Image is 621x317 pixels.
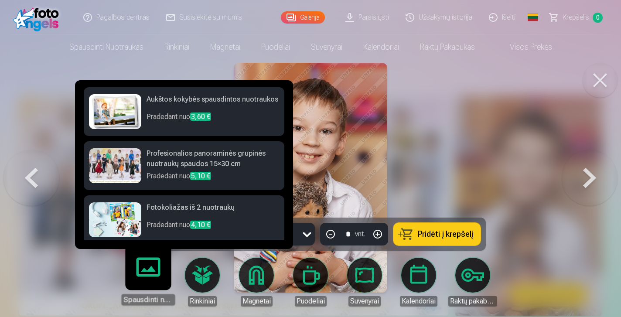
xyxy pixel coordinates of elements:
a: Spausdinti nuotraukas [59,35,154,59]
a: Visos prekės [485,35,563,59]
span: Pridėti į krepšelį [418,230,474,238]
a: Suvenyrai [340,258,389,307]
a: Kalendoriai [353,35,409,59]
span: 3,60 € [190,112,211,121]
a: Suvenyrai [300,35,353,59]
span: 4,10 € [190,221,211,229]
img: /fa5 [13,3,63,31]
h6: Aukštos kokybės spausdintos nuotraukos [147,94,279,112]
div: Spausdinti nuotraukas [121,294,175,305]
a: Rinkiniai [178,258,227,307]
a: Galerija [281,11,325,24]
h6: Fotokoliažas iš 2 nuotraukų [147,202,279,220]
span: 5,10 € [190,172,211,180]
a: Rinkiniai [154,35,200,59]
a: Magnetai [200,35,251,59]
span: 0 [593,13,603,23]
div: Kalendoriai [400,296,437,307]
h6: Profesionalios panoraminės grupinės nuotraukų spaudos 15×30 cm [147,148,279,171]
button: Pridėti į krepšelį [393,223,481,245]
a: Puodeliai [286,258,335,307]
div: Rinkiniai [188,296,217,307]
a: Kalendoriai [394,258,443,307]
a: Puodeliai [251,35,300,59]
a: Aukštos kokybės spausdintos nuotraukosPradedant nuo3,60 € [84,87,284,136]
p: Pradedant nuo [147,220,279,237]
a: Profesionalios panoraminės grupinės nuotraukų spaudos 15×30 cmPradedant nuo5,10 € [84,141,284,190]
a: Fotokoliažas iš 2 nuotraukųPradedant nuo4,10 € [84,195,284,244]
a: Raktų pakabukas [409,35,485,59]
a: Spausdinti nuotraukas [121,252,175,305]
p: Pradedant nuo [147,112,279,129]
a: Raktų pakabukas [448,258,497,307]
span: Krepšelis [563,12,589,23]
div: Puodeliai [295,296,327,307]
div: Suvenyrai [348,296,381,307]
div: Raktų pakabukas [448,296,497,307]
p: Pradedant nuo [147,171,279,183]
div: vnt. [355,229,365,239]
a: Magnetai [232,258,281,307]
div: Magnetai [241,296,273,307]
